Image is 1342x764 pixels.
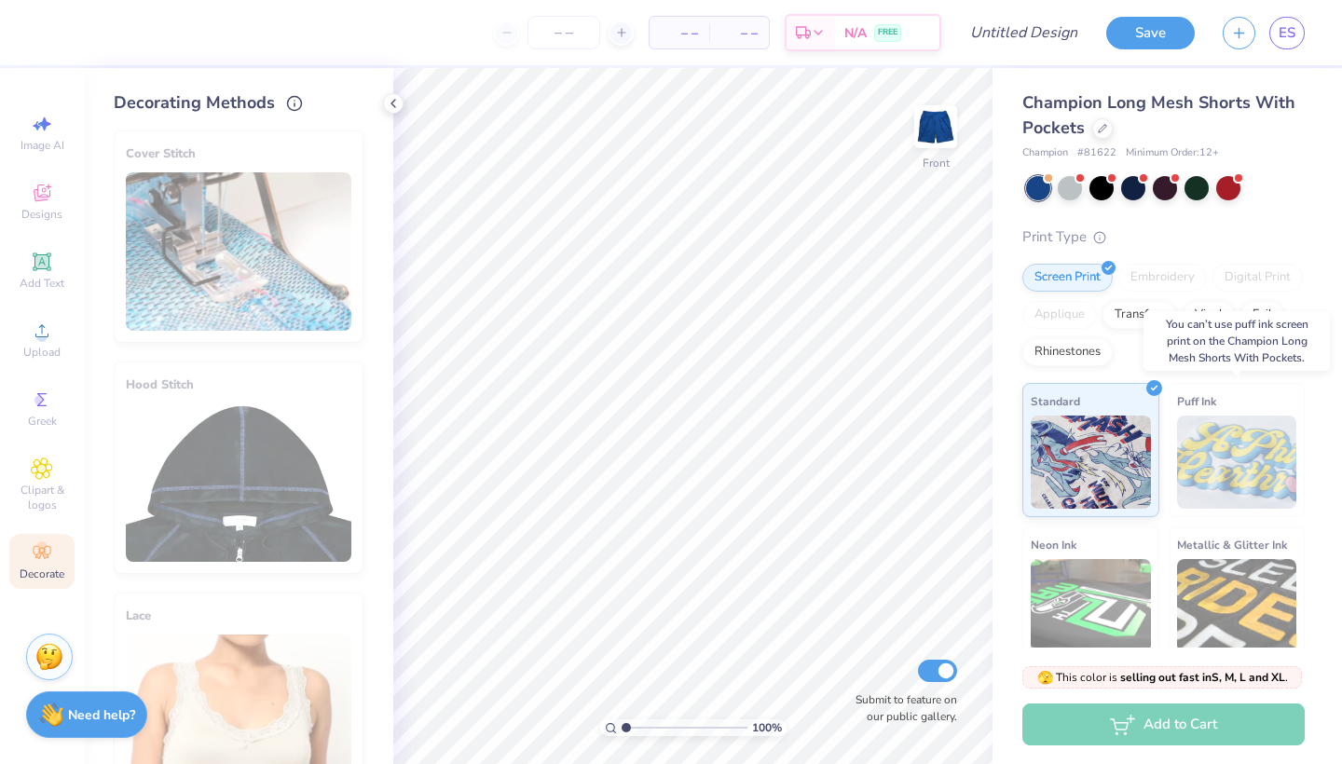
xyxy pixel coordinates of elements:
div: Transfers [1102,301,1177,329]
span: Neon Ink [1031,535,1076,554]
span: Add Text [20,276,64,291]
div: Foil [1240,301,1284,329]
img: Neon Ink [1031,559,1151,652]
span: – – [720,23,758,43]
span: Minimum Order: 12 + [1126,145,1219,161]
span: N/A [844,23,867,43]
span: Upload [23,345,61,360]
span: # 81622 [1077,145,1116,161]
div: Embroidery [1118,264,1207,292]
span: Clipart & logos [9,483,75,512]
strong: Need help? [68,706,135,724]
span: Designs [21,207,62,222]
img: Puff Ink [1177,416,1297,509]
span: 100 % [752,719,782,736]
a: ES [1269,17,1305,49]
span: Decorate [20,566,64,581]
div: Front [923,155,950,171]
span: Champion [1022,145,1068,161]
div: Decorating Methods [114,90,363,116]
span: Metallic & Glitter Ink [1177,535,1287,554]
label: Submit to feature on our public gallery. [845,691,957,725]
div: Screen Print [1022,264,1113,292]
span: Champion Long Mesh Shorts With Pockets [1022,91,1295,139]
strong: selling out fast in S, M, L and XL [1120,670,1285,685]
div: Vinyl [1183,301,1235,329]
span: 🫣 [1037,669,1053,687]
input: – – [527,16,600,49]
div: You can’t use puff ink screen print on the Champion Long Mesh Shorts With Pockets. [1143,311,1330,371]
div: Digital Print [1212,264,1303,292]
span: Puff Ink [1177,391,1216,411]
div: Print Type [1022,226,1305,248]
input: Untitled Design [955,14,1092,51]
div: Applique [1022,301,1097,329]
img: Metallic & Glitter Ink [1177,559,1297,652]
button: Save [1106,17,1195,49]
span: Standard [1031,391,1080,411]
span: – – [661,23,698,43]
span: Greek [28,414,57,429]
span: Image AI [21,138,64,153]
div: Rhinestones [1022,338,1113,366]
img: Front [917,108,954,145]
span: This color is . [1037,669,1288,686]
img: Standard [1031,416,1151,509]
span: ES [1279,22,1295,44]
span: FREE [878,26,897,39]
